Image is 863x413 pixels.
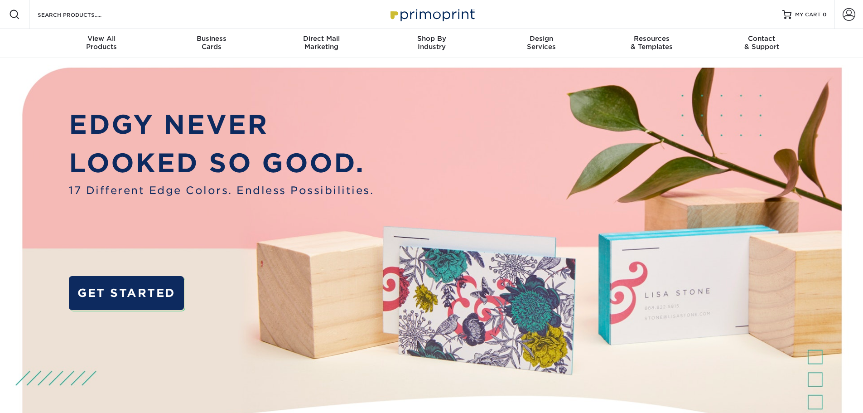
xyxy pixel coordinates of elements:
span: MY CART [795,11,821,19]
a: BusinessCards [156,29,266,58]
a: GET STARTED [69,276,183,310]
img: Primoprint [386,5,477,24]
span: Business [156,34,266,43]
span: Contact [707,34,817,43]
p: LOOKED SO GOOD. [69,144,374,183]
a: Resources& Templates [597,29,707,58]
a: Contact& Support [707,29,817,58]
span: 0 [823,11,827,18]
span: Resources [597,34,707,43]
a: View AllProducts [47,29,157,58]
div: Industry [376,34,487,51]
div: Products [47,34,157,51]
a: DesignServices [487,29,597,58]
div: Marketing [266,34,376,51]
span: View All [47,34,157,43]
span: Direct Mail [266,34,376,43]
div: & Support [707,34,817,51]
span: Design [487,34,597,43]
input: SEARCH PRODUCTS..... [37,9,125,20]
a: Direct MailMarketing [266,29,376,58]
div: Services [487,34,597,51]
span: 17 Different Edge Colors. Endless Possibilities. [69,183,374,198]
p: EDGY NEVER [69,105,374,144]
a: Shop ByIndustry [376,29,487,58]
div: & Templates [597,34,707,51]
div: Cards [156,34,266,51]
span: Shop By [376,34,487,43]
